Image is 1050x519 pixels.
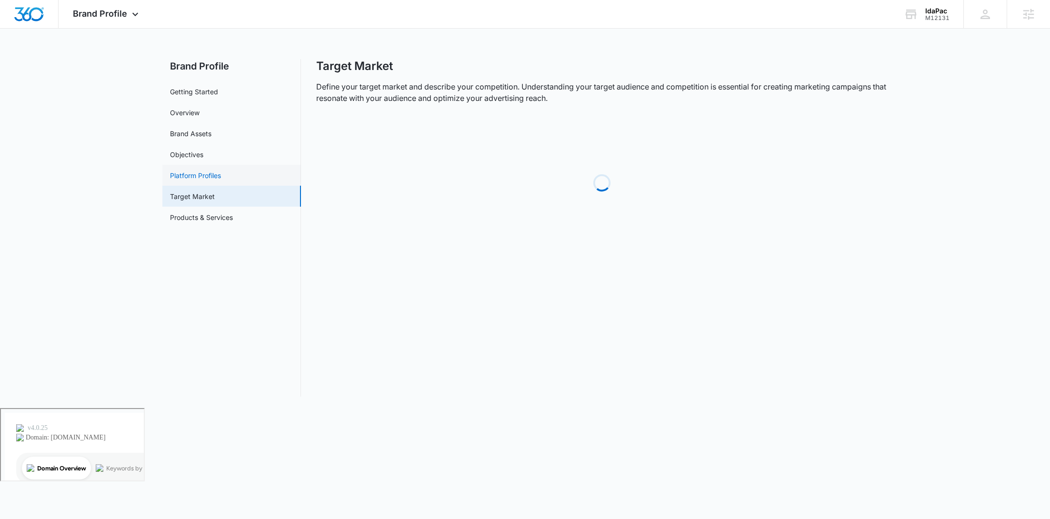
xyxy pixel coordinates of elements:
[170,212,233,222] a: Products & Services
[170,129,211,139] a: Brand Assets
[73,9,127,19] span: Brand Profile
[15,25,23,32] img: website_grey.svg
[162,59,301,73] h2: Brand Profile
[170,87,218,97] a: Getting Started
[26,55,33,63] img: tab_domain_overview_orange.svg
[15,15,23,23] img: logo_orange.svg
[316,81,888,104] p: Define your target market and describe your competition. Understanding your target audience and c...
[316,59,393,73] h1: Target Market
[170,150,203,160] a: Objectives
[25,25,105,32] div: Domain: [DOMAIN_NAME]
[925,15,950,21] div: account id
[36,56,85,62] div: Domain Overview
[170,170,221,180] a: Platform Profiles
[170,191,215,201] a: Target Market
[105,56,160,62] div: Keywords by Traffic
[170,108,200,118] a: Overview
[925,7,950,15] div: account name
[95,55,102,63] img: tab_keywords_by_traffic_grey.svg
[27,15,47,23] div: v 4.0.25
